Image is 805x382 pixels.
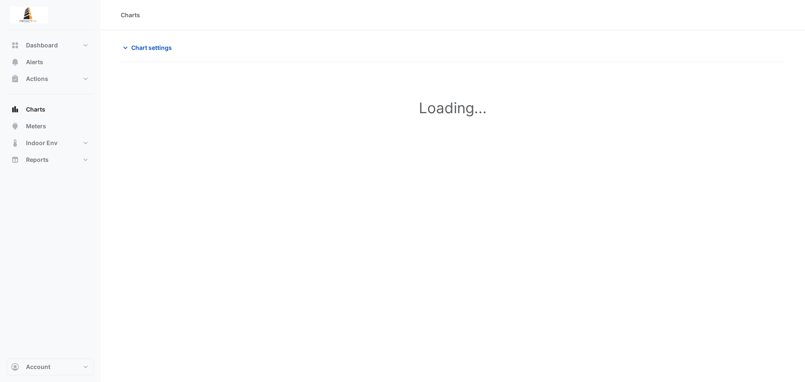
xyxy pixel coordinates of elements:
[26,58,43,66] span: Alerts
[11,41,19,49] app-icon: Dashboard
[7,118,94,135] button: Meters
[131,43,172,52] span: Chart settings
[26,41,58,49] span: Dashboard
[11,156,19,164] app-icon: Reports
[26,139,57,147] span: Indoor Env
[7,151,94,168] button: Reports
[121,10,140,19] div: Charts
[7,70,94,87] button: Actions
[121,40,177,55] button: Chart settings
[11,139,19,147] app-icon: Indoor Env
[26,105,45,114] span: Charts
[7,359,94,375] button: Account
[10,7,48,23] img: Company Logo
[11,105,19,114] app-icon: Charts
[11,58,19,66] app-icon: Alerts
[7,135,94,151] button: Indoor Env
[11,122,19,130] app-icon: Meters
[7,54,94,70] button: Alerts
[139,99,766,117] h1: Loading...
[26,75,48,83] span: Actions
[26,122,46,130] span: Meters
[7,37,94,54] button: Dashboard
[26,363,50,371] span: Account
[11,75,19,83] app-icon: Actions
[26,156,49,164] span: Reports
[7,101,94,118] button: Charts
